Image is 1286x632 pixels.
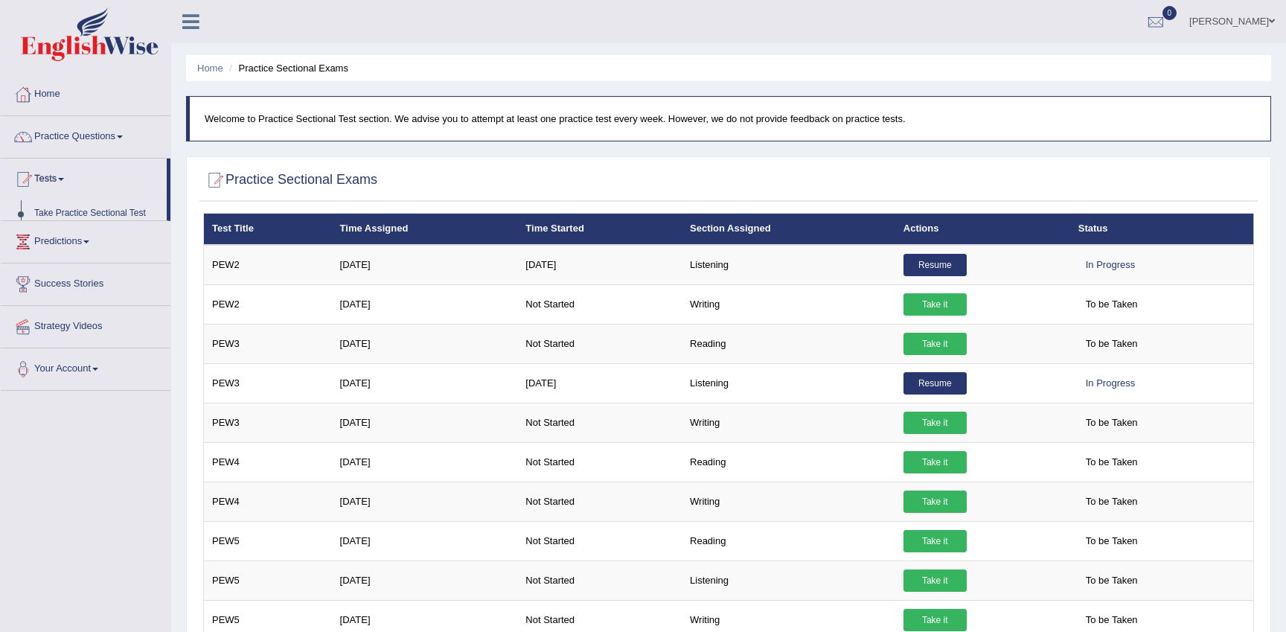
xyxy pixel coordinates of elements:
td: [DATE] [332,561,518,600]
a: Take it [903,491,967,513]
td: [DATE] [517,363,682,403]
td: [DATE] [332,363,518,403]
td: Not Started [517,521,682,561]
td: [DATE] [332,521,518,561]
span: To be Taken [1078,530,1145,552]
td: PEW3 [204,363,332,403]
div: In Progress [1078,254,1142,276]
td: Listening [682,561,895,600]
td: Not Started [517,561,682,600]
td: Writing [682,284,895,324]
td: Writing [682,482,895,521]
td: [DATE] [332,442,518,482]
span: To be Taken [1078,609,1145,631]
td: Listening [682,245,895,285]
td: Writing [682,403,895,442]
td: Not Started [517,324,682,363]
th: Section Assigned [682,214,895,245]
span: To be Taken [1078,491,1145,513]
a: Take it [903,530,967,552]
span: 0 [1162,6,1177,20]
td: Reading [682,442,895,482]
td: [DATE] [332,245,518,285]
td: Not Started [517,442,682,482]
td: Reading [682,324,895,363]
a: Home [1,74,170,111]
td: PEW4 [204,482,332,521]
span: To be Taken [1078,451,1145,473]
a: Success Stories [1,264,170,301]
span: To be Taken [1078,569,1145,592]
th: Status [1070,214,1254,245]
a: Take it [903,609,967,631]
td: Not Started [517,482,682,521]
td: PEW3 [204,403,332,442]
a: Take it [903,412,967,434]
td: PEW4 [204,442,332,482]
td: [DATE] [332,482,518,521]
a: Take it [903,451,967,473]
span: To be Taken [1078,293,1145,316]
li: Practice Sectional Exams [225,61,348,75]
h2: Practice Sectional Exams [203,169,377,191]
td: [DATE] [332,403,518,442]
td: PEW2 [204,245,332,285]
td: [DATE] [517,245,682,285]
p: Welcome to Practice Sectional Test section. We advise you to attempt at least one practice test e... [205,112,1255,126]
span: To be Taken [1078,412,1145,434]
a: Take it [903,333,967,355]
a: Take it [903,569,967,592]
td: [DATE] [332,284,518,324]
th: Time Assigned [332,214,518,245]
th: Time Started [517,214,682,245]
td: PEW2 [204,284,332,324]
td: PEW5 [204,561,332,600]
td: PEW5 [204,521,332,561]
th: Actions [895,214,1070,245]
td: [DATE] [332,324,518,363]
td: Not Started [517,284,682,324]
a: Your Account [1,348,170,386]
td: Reading [682,521,895,561]
th: Test Title [204,214,332,245]
a: Resume [903,254,967,276]
a: Practice Questions [1,116,170,153]
td: PEW3 [204,324,332,363]
a: Take Practice Sectional Test [28,200,167,227]
div: In Progress [1078,372,1142,395]
a: Tests [1,159,167,196]
a: Take it [903,293,967,316]
td: Not Started [517,403,682,442]
a: Resume [903,372,967,395]
a: Strategy Videos [1,306,170,343]
a: Predictions [1,221,170,258]
a: Home [197,63,223,74]
td: Listening [682,363,895,403]
span: To be Taken [1078,333,1145,355]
